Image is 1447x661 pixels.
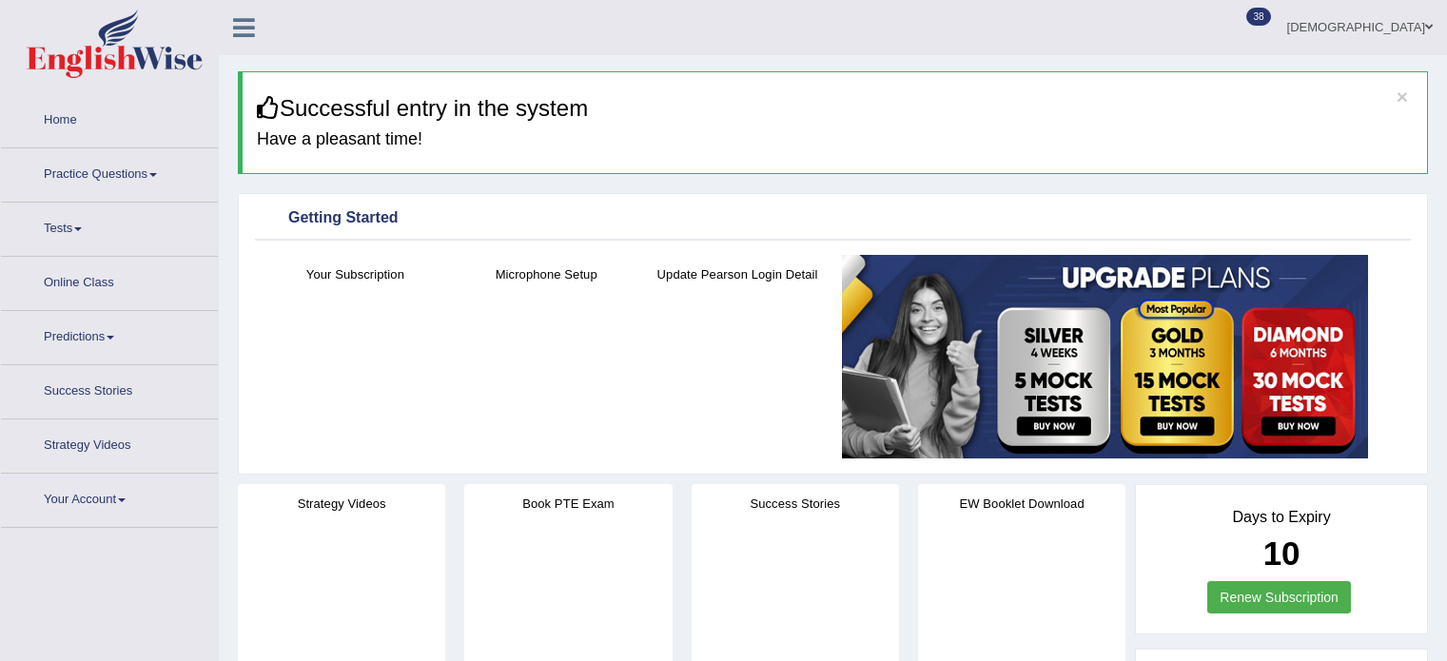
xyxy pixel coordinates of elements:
h4: Have a pleasant time! [257,130,1413,149]
h4: Success Stories [692,494,899,514]
h4: EW Booklet Download [918,494,1125,514]
img: small5.jpg [842,255,1368,458]
h4: Book PTE Exam [464,494,672,514]
h4: Days to Expiry [1157,509,1406,526]
h4: Update Pearson Login Detail [652,264,824,284]
h3: Successful entry in the system [257,96,1413,121]
h4: Strategy Videos [238,494,445,514]
a: Tests [1,203,218,250]
a: Home [1,94,218,142]
span: 38 [1246,8,1270,26]
h4: Your Subscription [269,264,441,284]
a: Your Account [1,474,218,521]
button: × [1397,87,1408,107]
a: Success Stories [1,365,218,413]
a: Renew Subscription [1207,581,1351,613]
a: Practice Questions [1,148,218,196]
a: Predictions [1,311,218,359]
b: 10 [1263,535,1300,572]
h4: Microphone Setup [460,264,633,284]
div: Getting Started [260,204,1406,233]
a: Online Class [1,257,218,304]
a: Strategy Videos [1,419,218,467]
